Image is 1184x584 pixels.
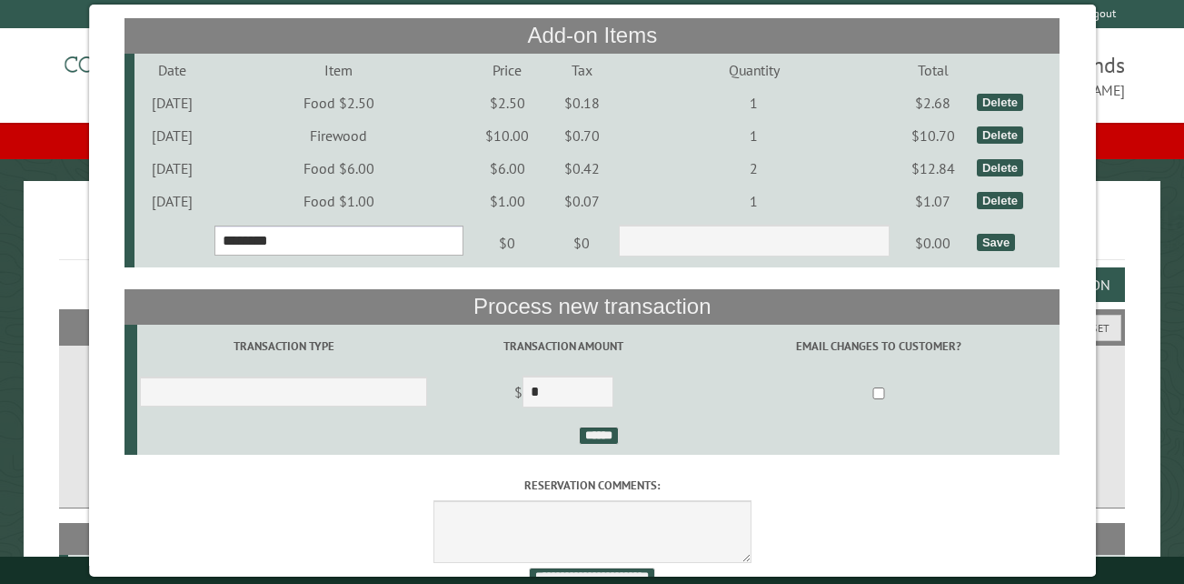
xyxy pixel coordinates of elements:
[548,217,616,268] td: $0
[892,217,974,268] td: $0.00
[124,18,1060,53] th: Add-on Items
[616,86,892,119] td: 1
[466,54,548,86] td: Price
[211,54,466,86] td: Item
[616,54,892,86] td: Quantity
[68,523,227,555] th: Site
[977,159,1023,176] div: Delete
[977,192,1023,209] div: Delete
[134,54,211,86] td: Date
[548,86,616,119] td: $0.18
[466,119,548,152] td: $10.00
[134,152,211,185] td: [DATE]
[59,309,1125,344] h2: Filters
[211,119,466,152] td: Firewood
[616,119,892,152] td: 1
[977,234,1015,251] div: Save
[892,152,974,185] td: $12.84
[548,119,616,152] td: $0.70
[548,152,616,185] td: $0.42
[59,210,1125,260] h1: Reservations
[134,86,211,119] td: [DATE]
[548,54,616,86] td: Tax
[466,185,548,217] td: $1.00
[700,337,1057,355] label: Email changes to customer?
[616,152,892,185] td: 2
[466,152,548,185] td: $6.00
[59,35,286,106] img: Campground Commander
[892,185,974,217] td: $1.07
[134,119,211,152] td: [DATE]
[124,477,1060,494] label: Reservation comments:
[211,185,466,217] td: Food $1.00
[466,86,548,119] td: $2.50
[977,126,1023,144] div: Delete
[548,185,616,217] td: $0.07
[211,86,466,119] td: Food $2.50
[892,119,974,152] td: $10.70
[892,86,974,119] td: $2.68
[430,368,696,419] td: $
[124,289,1060,324] th: Process new transaction
[140,337,428,355] label: Transaction Type
[892,54,974,86] td: Total
[977,94,1023,111] div: Delete
[134,185,211,217] td: [DATE]
[433,337,694,355] label: Transaction Amount
[211,152,466,185] td: Food $6.00
[616,185,892,217] td: 1
[466,217,548,268] td: $0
